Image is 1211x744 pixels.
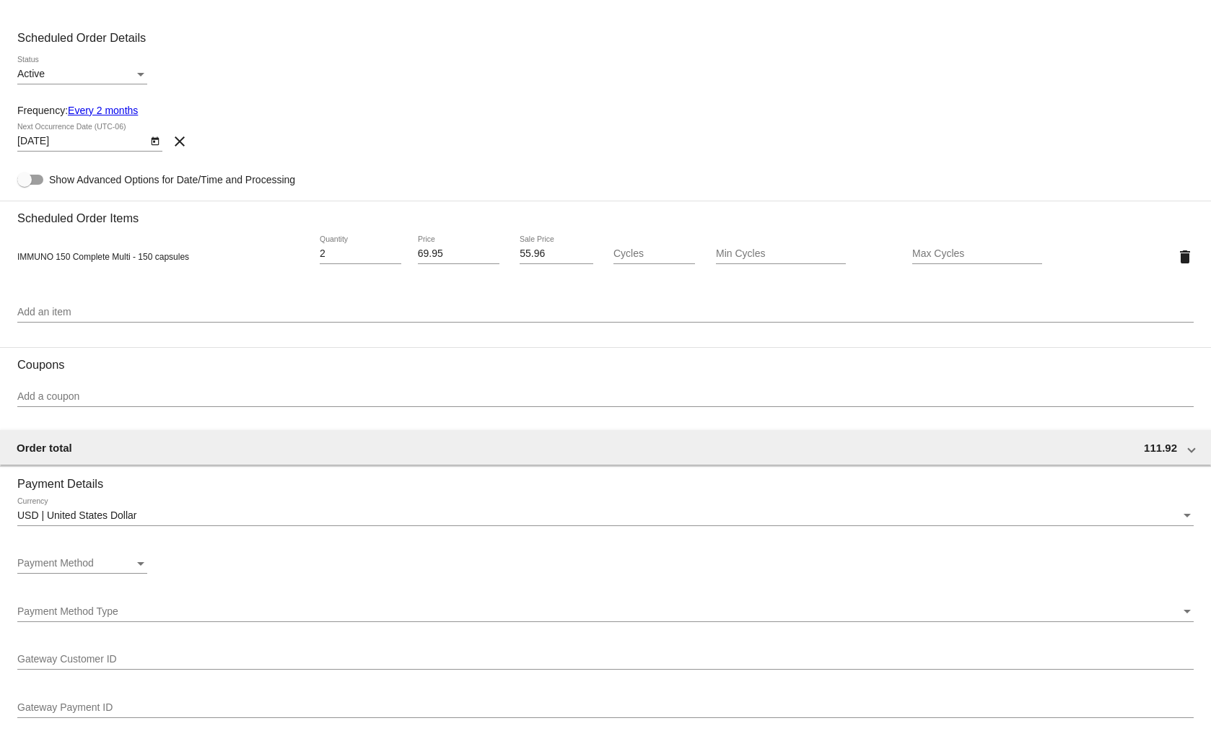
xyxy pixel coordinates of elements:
[17,391,1194,403] input: Add a coupon
[1176,248,1194,266] mat-icon: delete
[17,654,1194,665] input: Gateway Customer ID
[716,248,846,260] input: Min Cycles
[613,248,695,260] input: Cycles
[17,252,189,262] span: IMMUNO 150 Complete Multi - 150 capsules
[68,105,138,116] a: Every 2 months
[17,466,1194,491] h3: Payment Details
[17,105,1194,116] div: Frequency:
[17,557,94,569] span: Payment Method
[17,509,136,521] span: USD | United States Dollar
[17,605,118,617] span: Payment Method Type
[17,31,1194,45] h3: Scheduled Order Details
[147,133,162,148] button: Open calendar
[17,307,1194,318] input: Add an item
[17,558,147,569] mat-select: Payment Method
[17,510,1194,522] mat-select: Currency
[171,133,188,150] mat-icon: clear
[320,248,401,260] input: Quantity
[17,347,1194,372] h3: Coupons
[17,68,45,79] span: Active
[17,442,72,454] span: Order total
[17,136,147,147] input: Next Occurrence Date (UTC-06)
[418,248,499,260] input: Price
[17,201,1194,225] h3: Scheduled Order Items
[912,248,1042,260] input: Max Cycles
[17,702,1194,714] input: Gateway Payment ID
[49,172,295,187] span: Show Advanced Options for Date/Time and Processing
[520,248,593,260] input: Sale Price
[17,69,147,80] mat-select: Status
[1144,442,1177,454] span: 111.92
[17,606,1194,618] mat-select: Payment Method Type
